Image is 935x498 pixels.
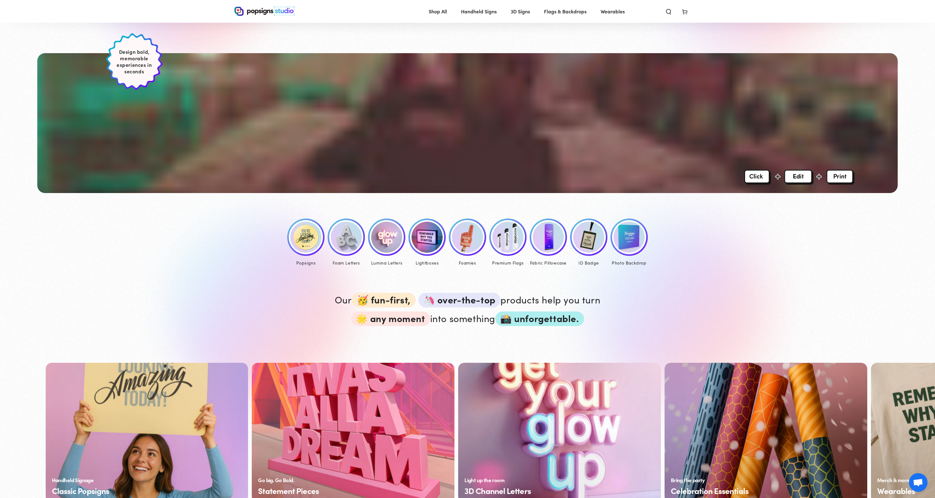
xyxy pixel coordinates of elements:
[506,3,535,20] a: 3D Signs
[744,170,854,185] img: Overlay Image
[601,7,625,16] span: Wearables
[371,222,402,253] img: Lumina Letters
[351,311,430,326] span: 🌟 any moment
[609,219,649,267] a: Photo Backdrop Photo Backdrop
[352,293,416,307] span: 🥳 fun-first,
[573,222,604,253] img: ID Badge
[328,259,365,267] div: Foam Letters
[418,293,500,307] span: 🦄 over-the-top
[661,4,677,18] summary: Search our site
[461,7,497,16] span: Handheld Signs
[614,222,645,253] img: Photo Backdrop
[544,7,587,16] span: Flags & Backdrops
[492,222,523,253] img: Premium Feather Flags
[909,473,928,492] div: Open chat
[533,222,564,253] img: Fabric Pillowcase
[424,3,452,20] a: Shop All
[570,259,607,267] div: ID Badge
[328,289,607,326] p: Our products help you turn into something
[495,311,584,326] span: 📸 unforgettable.
[528,219,569,267] a: Fabric Pillowcase Fabric Pillowcase
[530,259,567,267] div: Fabric Pillowcase
[569,219,609,267] a: ID Badge ID Badge
[290,222,321,253] img: Popsigns
[511,7,530,16] span: 3D Signs
[366,219,407,267] a: Lumina Letters Lumina Letters
[447,219,488,267] a: Foamies® Foamies
[326,219,366,267] a: Foam Letters Foam Letters
[610,259,648,267] div: Photo Backdrop
[407,219,447,267] a: Lumina Lightboxes Lightboxes
[488,219,528,267] a: Premium Feather Flags Premium Flags
[287,259,325,267] div: Popsigns
[456,3,501,20] a: Handheld Signs
[412,222,443,253] img: Lumina Lightboxes
[331,222,362,253] img: Foam Letters
[429,7,447,16] span: Shop All
[449,259,486,267] div: Foamies
[408,259,446,267] div: Lightboxes
[368,259,405,267] div: Lumina Letters
[596,3,629,20] a: Wearables
[539,3,591,20] a: Flags & Backdrops
[489,259,527,267] div: Premium Flags
[452,222,483,253] img: Foamies®
[286,219,326,267] a: Popsigns Popsigns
